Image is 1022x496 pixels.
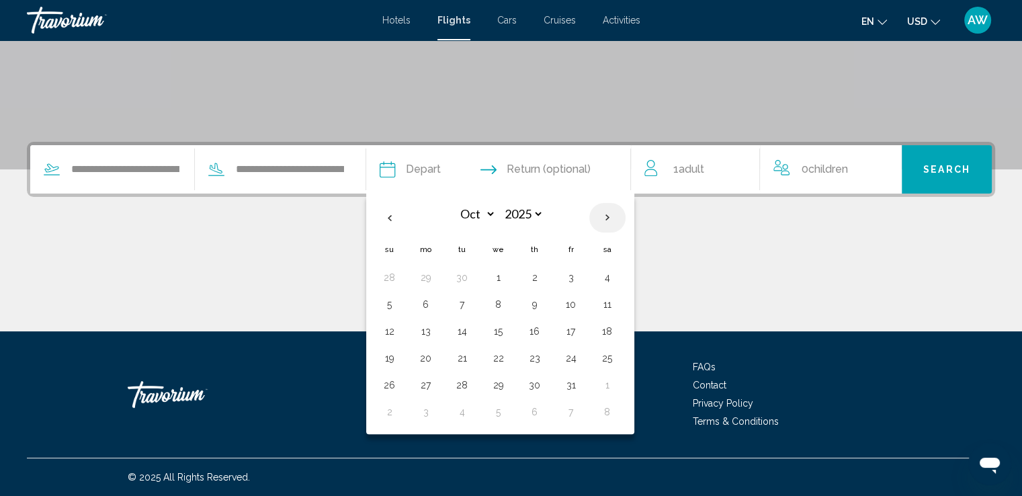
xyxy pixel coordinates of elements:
button: Day 1 [597,376,618,395]
a: Travorium [128,374,262,415]
div: Search widget [30,145,992,194]
a: Contact [693,380,726,390]
button: Day 23 [524,349,546,368]
button: Day 18 [597,322,618,341]
iframe: Button to launch messaging window [968,442,1011,485]
span: en [861,16,874,27]
span: Children [808,163,848,175]
button: Day 30 [452,268,473,287]
button: Day 4 [452,403,473,421]
button: Return date [480,145,591,194]
a: Cars [497,15,517,26]
span: 0 [802,160,848,179]
span: Search [923,165,970,175]
button: Day 29 [415,268,437,287]
button: Search [902,145,992,194]
span: © 2025 All Rights Reserved. [128,472,250,483]
button: Day 21 [452,349,473,368]
button: User Menu [960,6,995,34]
button: Day 25 [597,349,618,368]
a: Terms & Conditions [693,416,779,427]
select: Select year [500,202,544,226]
a: Cruises [544,15,576,26]
button: Day 29 [488,376,509,395]
select: Select month [452,202,496,226]
button: Day 12 [379,322,400,341]
button: Day 28 [452,376,473,395]
button: Day 7 [452,295,473,314]
button: Day 10 [560,295,582,314]
button: Day 31 [560,376,582,395]
button: Day 26 [379,376,400,395]
button: Change language [861,11,887,31]
button: Day 3 [415,403,437,421]
button: Day 15 [488,322,509,341]
a: FAQs [693,362,716,372]
button: Day 17 [560,322,582,341]
button: Day 5 [379,295,400,314]
button: Day 2 [524,268,546,287]
button: Day 2 [379,403,400,421]
button: Day 14 [452,322,473,341]
a: Privacy Policy [693,398,753,409]
button: Day 16 [524,322,546,341]
button: Change currency [907,11,940,31]
a: Flights [437,15,470,26]
button: Day 13 [415,322,437,341]
button: Depart date [380,145,441,194]
button: Day 20 [415,349,437,368]
button: Day 19 [379,349,400,368]
button: Day 3 [560,268,582,287]
button: Previous month [372,202,408,233]
button: Day 6 [524,403,546,421]
button: Day 24 [560,349,582,368]
button: Day 30 [524,376,546,395]
span: USD [907,16,927,27]
button: Travelers: 1 adult, 0 children [631,145,901,194]
span: Adult [678,163,704,175]
button: Day 4 [597,268,618,287]
button: Day 6 [415,295,437,314]
span: Return (optional) [507,160,591,179]
a: Activities [603,15,640,26]
button: Day 11 [597,295,618,314]
button: Day 27 [415,376,437,395]
button: Day 1 [488,268,509,287]
a: Travorium [27,7,369,34]
button: Day 9 [524,295,546,314]
button: Day 8 [488,295,509,314]
a: Hotels [382,15,411,26]
button: Next month [589,202,626,233]
button: Day 5 [488,403,509,421]
button: Day 28 [379,268,400,287]
button: Day 22 [488,349,509,368]
button: Day 8 [597,403,618,421]
span: AW [968,13,988,27]
span: 1 [673,160,704,179]
button: Day 7 [560,403,582,421]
